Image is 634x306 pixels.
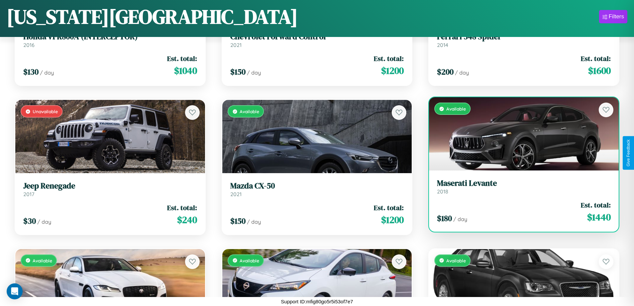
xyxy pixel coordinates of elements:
[587,210,611,224] span: $ 1440
[374,203,404,212] span: Est. total:
[167,203,197,212] span: Est. total:
[281,297,353,306] p: Support ID: mfig80go5r5i53of7e7
[230,32,404,48] a: Chevrolet Forward Control2021
[174,64,197,77] span: $ 1040
[33,109,58,114] span: Unavailable
[437,32,611,48] a: Ferrari 348 Spider2014
[437,32,611,42] h3: Ferrari 348 Spider
[247,69,261,76] span: / day
[381,64,404,77] span: $ 1200
[230,32,404,42] h3: Chevrolet Forward Control
[453,216,467,222] span: / day
[230,42,242,48] span: 2021
[7,3,298,30] h1: [US_STATE][GEOGRAPHIC_DATA]
[581,200,611,210] span: Est. total:
[23,215,36,226] span: $ 30
[230,215,246,226] span: $ 150
[240,258,259,263] span: Available
[23,32,197,42] h3: Honda VFR800A (INTERCEPTOR)
[167,54,197,63] span: Est. total:
[455,69,469,76] span: / day
[437,188,448,195] span: 2018
[23,42,35,48] span: 2016
[33,258,52,263] span: Available
[40,69,54,76] span: / day
[446,258,466,263] span: Available
[247,218,261,225] span: / day
[23,181,197,197] a: Jeep Renegade2017
[437,178,611,188] h3: Maserati Levante
[230,66,246,77] span: $ 150
[230,181,404,191] h3: Mazda CX-50
[23,181,197,191] h3: Jeep Renegade
[437,178,611,195] a: Maserati Levante2018
[374,54,404,63] span: Est. total:
[599,10,627,23] button: Filters
[626,140,631,166] div: Give Feedback
[230,191,242,197] span: 2021
[437,42,448,48] span: 2014
[437,66,454,77] span: $ 200
[581,54,611,63] span: Est. total:
[240,109,259,114] span: Available
[446,106,466,112] span: Available
[23,32,197,48] a: Honda VFR800A (INTERCEPTOR)2016
[23,66,39,77] span: $ 130
[37,218,51,225] span: / day
[7,283,23,299] div: Open Intercom Messenger
[588,64,611,77] span: $ 1600
[437,213,452,224] span: $ 180
[23,191,34,197] span: 2017
[609,13,624,20] div: Filters
[230,181,404,197] a: Mazda CX-502021
[177,213,197,226] span: $ 240
[381,213,404,226] span: $ 1200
